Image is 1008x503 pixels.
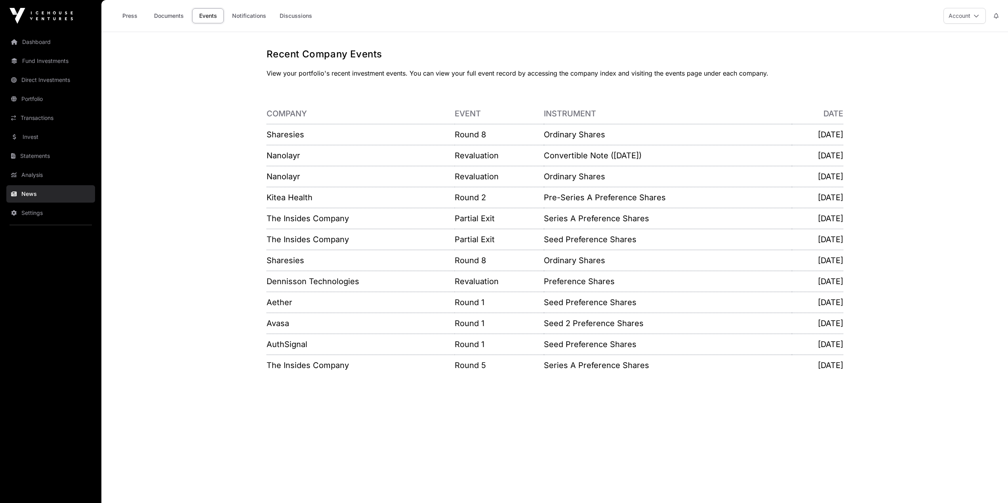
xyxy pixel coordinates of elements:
th: Event [455,103,544,124]
a: Events [192,8,224,23]
a: Statements [6,147,95,165]
button: Account [943,8,986,24]
p: Pre-Series A Preference Shares [544,192,791,203]
p: View your portfolio's recent investment events. You can view your full event record by accessing ... [267,68,843,78]
a: Discussions [274,8,317,23]
p: Convertible Note ([DATE]) [544,150,791,161]
p: Round 2 [455,192,544,203]
a: Invest [6,128,95,146]
p: Preference Shares [544,276,791,287]
a: Settings [6,204,95,222]
p: Revaluation [455,276,544,287]
a: Direct Investments [6,71,95,89]
a: Kitea Health [267,193,312,202]
p: [DATE] [792,192,843,203]
iframe: Chat Widget [968,465,1008,503]
p: Ordinary Shares [544,171,791,182]
p: [DATE] [792,129,843,140]
p: Round 1 [455,318,544,329]
p: Ordinary Shares [544,129,791,140]
a: The Insides Company [267,361,349,370]
p: [DATE] [792,276,843,287]
p: [DATE] [792,234,843,245]
p: Seed 2 Preference Shares [544,318,791,329]
a: Portfolio [6,90,95,108]
a: Sharesies [267,130,304,139]
a: Dennisson Technologies [267,277,359,286]
p: [DATE] [792,213,843,224]
a: AuthSignal [267,340,307,349]
p: [DATE] [792,318,843,329]
th: Company [267,103,455,124]
p: [DATE] [792,339,843,350]
a: Dashboard [6,33,95,51]
p: [DATE] [792,150,843,161]
a: Documents [149,8,189,23]
a: Fund Investments [6,52,95,70]
a: Press [114,8,146,23]
p: Round 5 [455,360,544,371]
a: Aether [267,298,292,307]
p: Series A Preference Shares [544,213,791,224]
a: Nanolayr [267,151,300,160]
p: Round 1 [455,339,544,350]
p: [DATE] [792,255,843,266]
img: Icehouse Ventures Logo [10,8,73,24]
p: Seed Preference Shares [544,234,791,245]
p: Partial Exit [455,213,544,224]
p: Series A Preference Shares [544,360,791,371]
p: Seed Preference Shares [544,339,791,350]
p: Round 8 [455,129,544,140]
th: Date [792,103,843,124]
p: [DATE] [792,360,843,371]
a: The Insides Company [267,235,349,244]
a: News [6,185,95,203]
a: Sharesies [267,256,304,265]
a: Transactions [6,109,95,127]
a: Analysis [6,166,95,184]
p: Seed Preference Shares [544,297,791,308]
h1: Recent Company Events [267,48,843,61]
p: [DATE] [792,297,843,308]
p: Partial Exit [455,234,544,245]
a: Avasa [267,319,289,328]
a: Nanolayr [267,172,300,181]
th: Instrument [544,103,791,124]
p: Round 8 [455,255,544,266]
a: The Insides Company [267,214,349,223]
p: Ordinary Shares [544,255,791,266]
p: [DATE] [792,171,843,182]
p: Revaluation [455,171,544,182]
p: Revaluation [455,150,544,161]
a: Notifications [227,8,271,23]
p: Round 1 [455,297,544,308]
